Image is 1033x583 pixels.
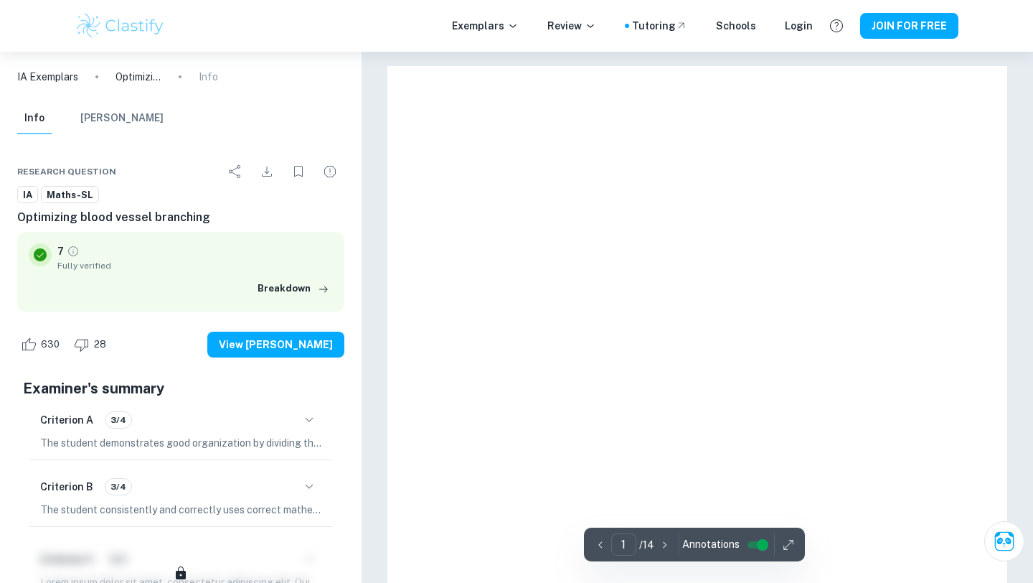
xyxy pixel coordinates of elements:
[221,157,250,186] div: Share
[682,537,740,552] span: Annotations
[80,103,164,134] button: [PERSON_NAME]
[199,69,218,85] p: Info
[316,157,344,186] div: Report issue
[18,188,37,202] span: IA
[639,537,654,553] p: / 14
[452,18,519,34] p: Exemplars
[42,188,98,202] span: Maths-SL
[41,186,99,204] a: Maths-SL
[17,103,52,134] button: Info
[105,414,131,426] span: 3/4
[57,243,64,259] p: 7
[860,13,958,39] button: JOIN FOR FREE
[40,412,93,428] h6: Criterion A
[70,333,114,356] div: Dislike
[67,245,80,258] a: Grade fully verified
[75,11,166,40] img: Clastify logo
[716,18,756,34] a: Schools
[253,157,281,186] div: Download
[785,18,813,34] a: Login
[23,378,339,399] h5: Examiner's summary
[284,157,313,186] div: Bookmark
[632,18,687,34] a: Tutoring
[17,69,78,85] a: IA Exemplars
[17,186,38,204] a: IA
[57,259,333,272] span: Fully verified
[40,479,93,495] h6: Criterion B
[17,333,67,356] div: Like
[86,337,114,352] span: 28
[17,209,344,226] h6: Optimizing blood vessel branching
[207,332,344,358] button: View [PERSON_NAME]
[115,69,161,85] p: Optimizing blood vessel branching
[17,165,116,178] span: Research question
[254,278,333,299] button: Breakdown
[33,337,67,352] span: 630
[40,502,321,518] p: The student consistently and correctly uses correct mathematical notation, symbols, and terminolo...
[824,14,849,38] button: Help and Feedback
[40,435,321,451] p: The student demonstrates good organization by dividing their work into sections and further subdi...
[547,18,596,34] p: Review
[105,480,131,493] span: 3/4
[984,521,1024,561] button: Ask Clai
